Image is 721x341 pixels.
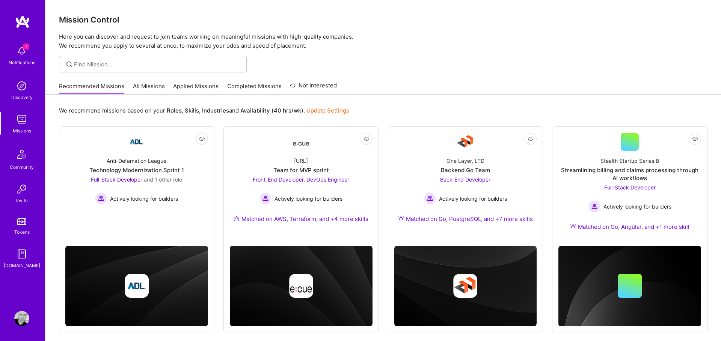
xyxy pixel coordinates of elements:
[394,246,537,326] img: cover
[588,200,600,212] img: Actively looking for builders
[10,163,34,171] div: Community
[12,311,31,326] a: User Avatar
[230,246,373,326] img: cover
[110,195,178,203] span: Actively looking for builders
[394,133,537,232] a: Company LogoOne Layer, LTDBackend Go TeamBack-End Developer Actively looking for buildersActively...
[234,215,240,221] img: Ateam Purple Icon
[603,203,671,210] span: Actively looking for builders
[398,215,533,223] div: Matched on Go, PostgreSQL, and +7 more skills
[290,81,337,95] a: Not Interested
[128,133,146,151] img: Company Logo
[600,157,659,165] div: Stealth Startup Series B
[17,218,26,225] img: tokens
[364,136,370,142] i: icon EyeClosed
[14,112,29,127] img: teamwork
[292,135,310,149] img: Company Logo
[306,107,349,114] a: Update Settings
[453,274,477,298] img: Company logo
[14,246,29,261] img: guide book
[59,107,349,114] p: We recommend missions based on your , , and .
[59,82,124,95] a: Recommended Missions
[227,82,282,95] a: Completed Missions
[14,228,30,236] div: Tokens
[74,60,241,68] input: Find Mission...
[11,93,33,101] div: Discovery
[95,192,107,204] img: Actively looking for builders
[125,274,149,298] img: Company logo
[144,176,182,183] span: and 1 other role
[59,15,707,24] h3: Mission Control
[199,136,205,142] i: icon EyeClosed
[14,311,29,326] img: User Avatar
[456,133,474,151] img: Company Logo
[13,127,31,135] div: Missions
[446,157,484,165] div: One Layer, LTD
[15,15,30,29] img: logo
[23,44,29,50] span: 7
[692,136,698,142] i: icon EyeClosed
[65,133,208,226] a: Company LogoAnti-Defamation LeagueTechnology Modernization Sprint 1Full-Stack Developer and 1 oth...
[107,157,166,165] div: Anti-Defamation League
[14,78,29,93] img: discovery
[185,107,199,114] b: Skills
[65,60,74,69] i: icon SearchGrey
[259,192,272,204] img: Actively looking for builders
[9,59,35,66] div: Notifications
[167,107,182,114] b: Roles
[173,82,219,95] a: Applied Missions
[528,136,534,142] i: icon EyeClosed
[59,32,707,50] p: Here you can discover and request to join teams working on meaningful missions with high-quality ...
[202,107,229,114] b: Industries
[65,246,208,326] img: cover
[13,145,31,163] img: Community
[558,133,701,240] a: Stealth Startup Series BStreamlining billing and claims processing through AI workflowsFull-Stack...
[398,215,404,221] img: Ateam Purple Icon
[440,176,490,183] span: Back-End Developer
[14,182,29,197] img: Invite
[439,195,507,203] span: Actively looking for builders
[570,223,689,231] div: Matched on Go, Angular, and +1 more skill
[604,184,656,191] span: Full-Stack Developer
[570,223,576,229] img: Ateam Purple Icon
[294,157,308,165] div: [URL]
[558,166,701,182] div: Streamlining billing and claims processing through AI workflows
[234,215,368,223] div: Matched on AWS, Terraform, and +4 more skills
[275,195,342,203] span: Actively looking for builders
[273,166,329,174] div: Team for MVP sprint
[4,261,40,269] div: [DOMAIN_NAME]
[91,176,142,183] span: Full-Stack Developer
[424,192,436,204] img: Actively looking for builders
[240,107,303,114] b: Availability (40 hrs/wk)
[441,166,490,174] div: Backend Go Team
[14,44,29,59] img: bell
[289,274,313,298] img: Company logo
[89,166,184,174] div: Technology Modernization Sprint 1
[133,82,165,95] a: All Missions
[16,197,28,204] div: Invite
[253,176,349,183] span: Front-End Developer, DevOps Engineer
[558,246,701,326] img: cover
[230,133,373,232] a: Company Logo[URL]Team for MVP sprintFront-End Developer, DevOps Engineer Actively looking for bui...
